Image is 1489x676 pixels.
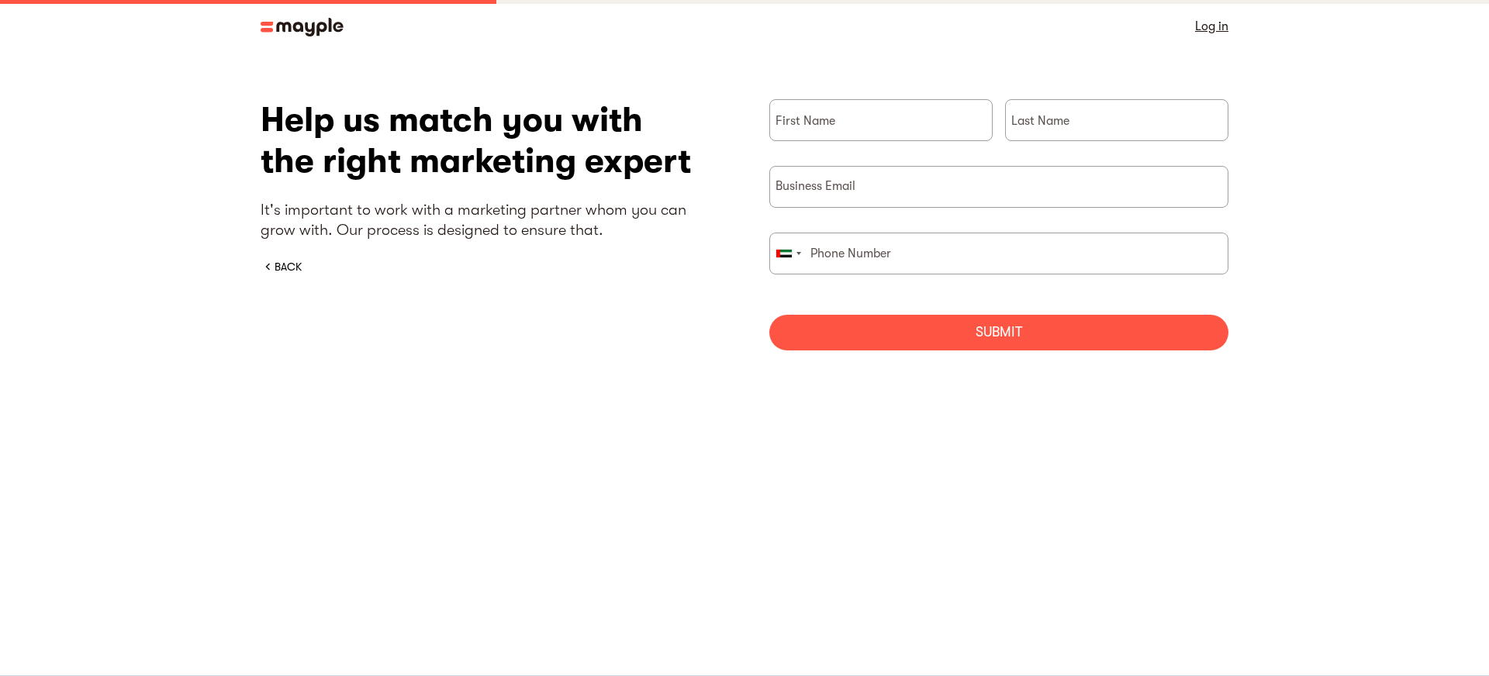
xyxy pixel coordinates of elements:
div: BACK [275,259,302,274]
form: briefForm [769,99,1228,350]
p: It's important to work with a marketing partner whom you can grow with. Our process is designed t... [261,200,720,240]
div: United Arab Emirates (‫الإمارات العربية المتحدة‬‎): +971 [770,233,806,274]
input: Phone Number [769,233,1228,274]
a: Log in [1195,16,1228,37]
h1: Help us match you with the right marketing expert [261,99,720,181]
